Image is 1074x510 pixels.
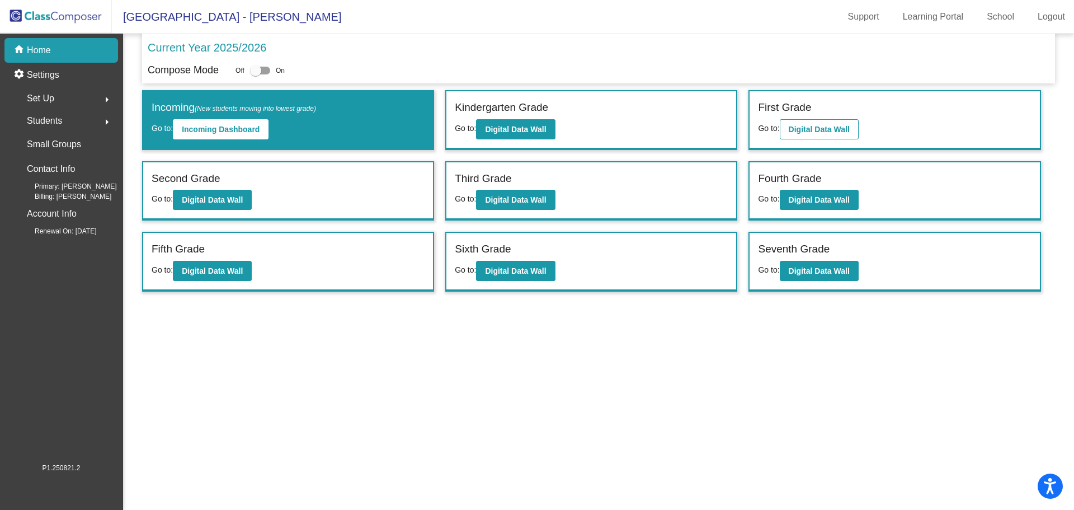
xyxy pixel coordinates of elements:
[476,119,555,139] button: Digital Data Wall
[894,8,973,26] a: Learning Portal
[182,195,243,204] b: Digital Data Wall
[152,124,173,133] span: Go to:
[152,241,205,258] label: Fifth Grade
[152,194,173,203] span: Go to:
[13,68,27,82] mat-icon: settings
[780,119,859,139] button: Digital Data Wall
[235,65,244,76] span: Off
[978,8,1023,26] a: School
[17,226,96,236] span: Renewal On: [DATE]
[758,241,830,258] label: Seventh Grade
[100,115,114,129] mat-icon: arrow_right
[152,100,316,116] label: Incoming
[780,190,859,210] button: Digital Data Wall
[27,44,51,57] p: Home
[27,161,75,177] p: Contact Info
[27,137,81,152] p: Small Groups
[455,241,511,258] label: Sixth Grade
[182,125,260,134] b: Incoming Dashboard
[27,68,59,82] p: Settings
[148,39,266,56] p: Current Year 2025/2026
[27,113,62,129] span: Students
[152,265,173,274] span: Go to:
[152,171,220,187] label: Second Grade
[789,266,850,275] b: Digital Data Wall
[758,124,779,133] span: Go to:
[476,261,555,281] button: Digital Data Wall
[27,206,77,222] p: Account Info
[182,266,243,275] b: Digital Data Wall
[789,195,850,204] b: Digital Data Wall
[780,261,859,281] button: Digital Data Wall
[112,8,341,26] span: [GEOGRAPHIC_DATA] - [PERSON_NAME]
[195,105,316,113] span: (New students moving into lowest grade)
[1029,8,1074,26] a: Logout
[148,63,219,78] p: Compose Mode
[173,190,252,210] button: Digital Data Wall
[485,125,546,134] b: Digital Data Wall
[17,181,117,191] span: Primary: [PERSON_NAME]
[758,100,811,116] label: First Grade
[455,171,511,187] label: Third Grade
[173,119,268,139] button: Incoming Dashboard
[758,194,779,203] span: Go to:
[173,261,252,281] button: Digital Data Wall
[276,65,285,76] span: On
[485,266,546,275] b: Digital Data Wall
[758,265,779,274] span: Go to:
[839,8,888,26] a: Support
[17,191,111,202] span: Billing: [PERSON_NAME]
[100,93,114,106] mat-icon: arrow_right
[476,190,555,210] button: Digital Data Wall
[789,125,850,134] b: Digital Data Wall
[13,44,27,57] mat-icon: home
[455,100,548,116] label: Kindergarten Grade
[758,171,821,187] label: Fourth Grade
[27,91,54,106] span: Set Up
[455,194,476,203] span: Go to:
[485,195,546,204] b: Digital Data Wall
[455,265,476,274] span: Go to:
[455,124,476,133] span: Go to:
